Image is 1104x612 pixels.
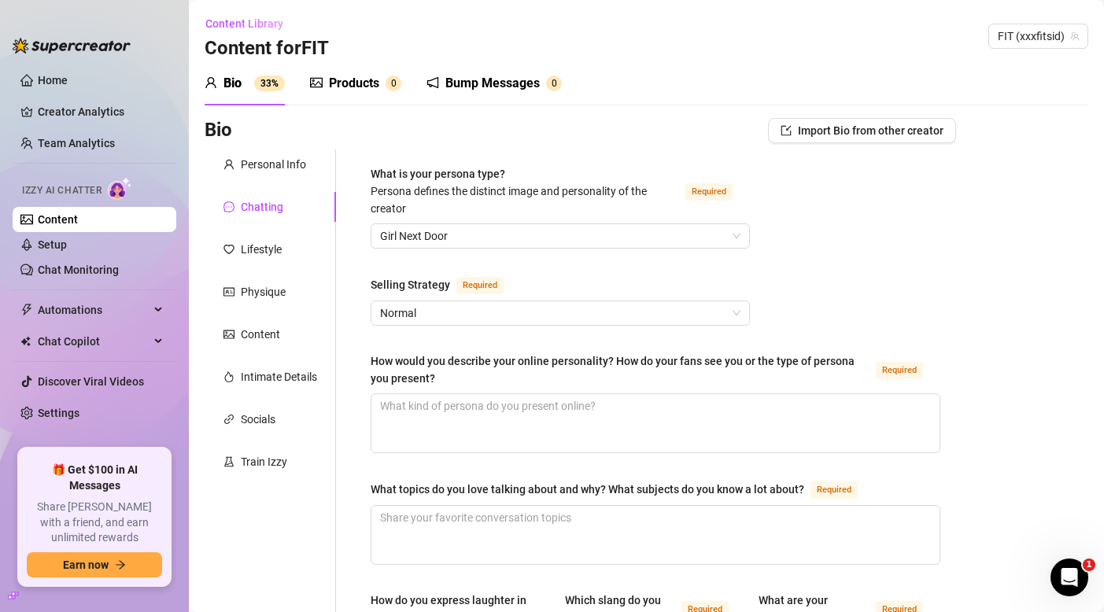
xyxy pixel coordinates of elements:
span: Required [810,481,858,499]
span: picture [310,76,323,89]
button: Earn nowarrow-right [27,552,162,577]
span: Earn now [63,559,109,571]
span: Normal [380,301,740,325]
span: What is your persona type? [371,168,647,215]
a: Creator Analytics [38,99,164,124]
span: arrow-right [115,559,126,570]
label: What topics do you love talking about and why? What subjects do you know a lot about? [371,480,875,499]
a: Team Analytics [38,137,115,149]
a: Discover Viral Videos [38,375,144,388]
sup: 0 [386,76,401,91]
div: What topics do you love talking about and why? What subjects do you know a lot about? [371,481,804,498]
div: Selling Strategy [371,276,450,293]
div: Train Izzy [241,453,287,470]
span: Required [456,277,504,294]
iframe: Intercom live chat [1050,559,1088,596]
div: Physique [241,283,286,300]
span: Content Library [205,17,283,30]
img: logo-BBDzfeDw.svg [13,38,131,53]
span: fire [223,371,234,382]
span: message [223,201,234,212]
img: AI Chatter [108,177,132,200]
span: import [781,125,792,136]
span: picture [223,329,234,340]
span: Required [685,183,733,201]
a: Setup [38,238,67,251]
span: experiment [223,456,234,467]
a: Content [38,213,78,226]
div: Socials [241,411,275,428]
img: Chat Copilot [20,336,31,347]
span: thunderbolt [20,304,33,316]
span: user [205,76,217,89]
a: Chat Monitoring [38,264,119,276]
span: build [8,590,19,601]
label: How would you describe your online personality? How do your fans see you or the type of persona y... [371,352,940,387]
span: Import Bio from other creator [798,124,943,137]
span: notification [426,76,439,89]
span: FIT (xxxfitsid) [998,24,1079,48]
div: Chatting [241,198,283,216]
div: Intimate Details [241,368,317,385]
button: Import Bio from other creator [768,118,956,143]
div: How would you describe your online personality? How do your fans see you or the type of persona y... [371,352,870,387]
span: 1 [1083,559,1095,571]
h3: Content for FIT [205,36,329,61]
span: Share [PERSON_NAME] with a friend, and earn unlimited rewards [27,500,162,546]
label: Selling Strategy [371,275,521,294]
span: Girl Next Door [380,224,740,248]
textarea: How would you describe your online personality? How do your fans see you or the type of persona y... [371,394,940,452]
div: Personal Info [241,156,306,173]
a: Home [38,74,68,87]
span: idcard [223,286,234,297]
span: 🎁 Get $100 in AI Messages [27,463,162,493]
span: heart [223,244,234,255]
div: Lifestyle [241,241,282,258]
sup: 0 [546,76,562,91]
span: Persona defines the distinct image and personality of the creator [371,185,647,215]
span: Izzy AI Chatter [22,183,102,198]
span: Required [876,362,923,379]
div: Content [241,326,280,343]
a: Settings [38,407,79,419]
span: team [1070,31,1080,41]
h3: Bio [205,118,232,143]
span: Chat Copilot [38,329,150,354]
textarea: What topics do you love talking about and why? What subjects do you know a lot about? [371,506,940,564]
div: Products [329,74,379,93]
div: Bump Messages [445,74,540,93]
div: Bio [223,74,242,93]
sup: 33% [254,76,285,91]
span: user [223,159,234,170]
span: link [223,414,234,425]
span: Automations [38,297,150,323]
button: Content Library [205,11,296,36]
